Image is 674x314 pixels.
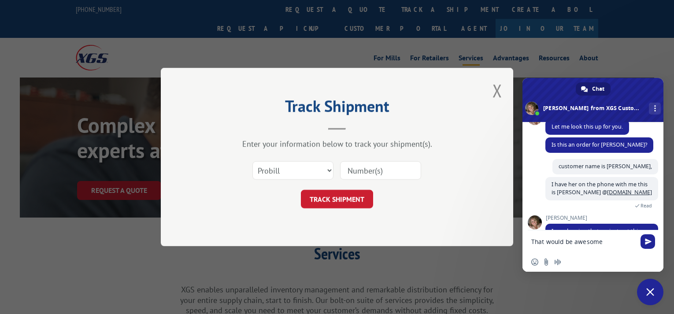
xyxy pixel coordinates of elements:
span: Read [641,203,652,209]
div: Enter your information below to track your shipment(s). [205,139,469,149]
a: Close chat [637,279,663,305]
span: Audio message [554,259,561,266]
input: Number(s) [340,161,421,180]
button: TRACK SHIPMENT [301,190,373,208]
textarea: Compose your message... [531,230,637,252]
span: I have her on the phone with me this is [PERSON_NAME] @ [552,181,652,196]
a: Chat [576,82,611,96]
span: Insert an emoji [531,259,538,266]
button: Close modal [493,79,502,102]
h2: Track Shipment [205,100,469,117]
span: Is this an order for [PERSON_NAME]? [552,141,647,148]
span: customer name is [PERSON_NAME], [559,163,652,170]
span: Chat [592,82,604,96]
a: [DOMAIN_NAME] [607,188,652,196]
span: I am showing that we just got this [DATE], but there should not be a reason why they could not ho... [552,227,641,251]
span: Let me look this up for you. [552,123,623,130]
span: Send a file [543,259,550,266]
span: [PERSON_NAME] [545,215,658,221]
span: Send [641,234,655,249]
